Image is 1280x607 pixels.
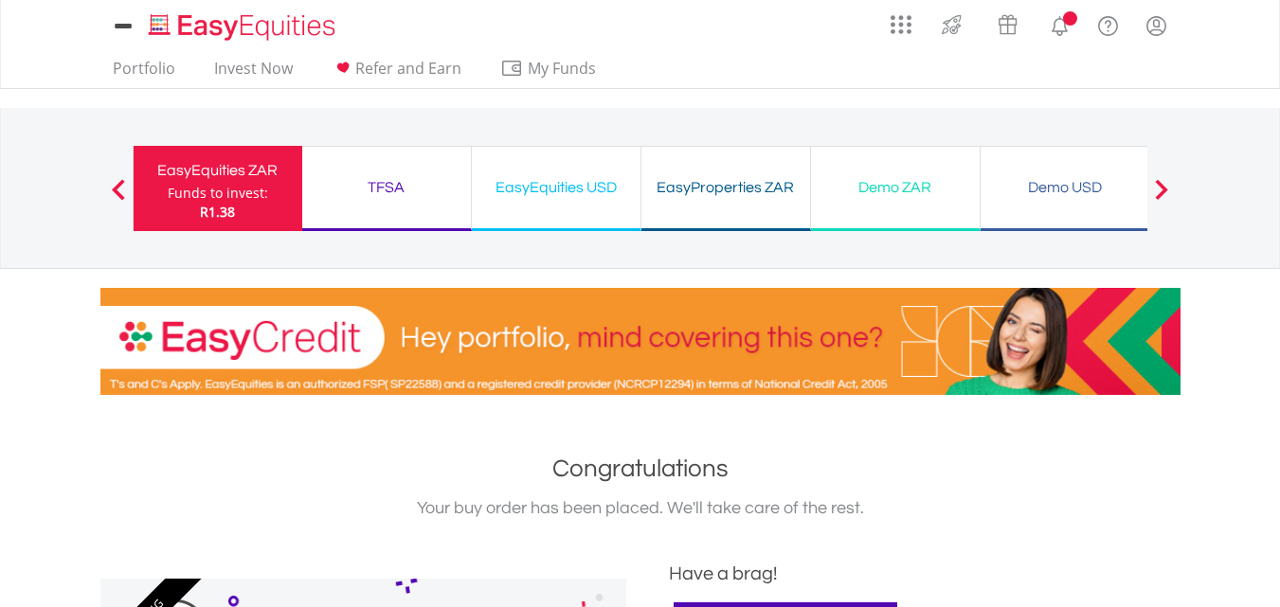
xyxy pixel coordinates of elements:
[141,5,343,43] a: Home page
[200,203,235,221] span: R1.38
[99,188,137,207] button: Previous
[100,288,1181,395] img: EasyCredit Promotion Banner
[105,59,183,88] a: Portfolio
[1036,5,1084,43] a: Notifications
[100,495,1181,522] div: Your buy order has been placed. We'll take care of the rest.
[483,174,629,201] div: EasyEquities USD
[145,157,291,184] div: EasyEquities ZAR
[1143,188,1181,207] button: Next
[168,184,268,203] div: Funds to invest:
[878,5,924,35] a: AppsGrid
[980,5,1036,40] a: Vouchers
[207,59,300,88] a: Invest Now
[936,9,967,40] img: thrive-v2.svg
[314,174,460,201] div: TFSA
[891,14,911,35] img: grid-menu-icon.svg
[1132,5,1181,46] a: My Profile
[822,174,968,201] div: Demo ZAR
[500,56,624,80] span: My Funds
[324,59,469,88] a: Refer and Earn
[992,9,1023,40] img: vouchers-v2.svg
[1084,5,1132,43] a: FAQ's and Support
[355,58,461,79] span: Refer and Earn
[145,11,343,43] img: EasyEquities_Logo.png
[669,560,1181,588] div: Have a brag!
[992,174,1138,201] div: Demo USD
[100,452,1181,486] h1: Congratulations
[653,174,799,201] div: EasyProperties ZAR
